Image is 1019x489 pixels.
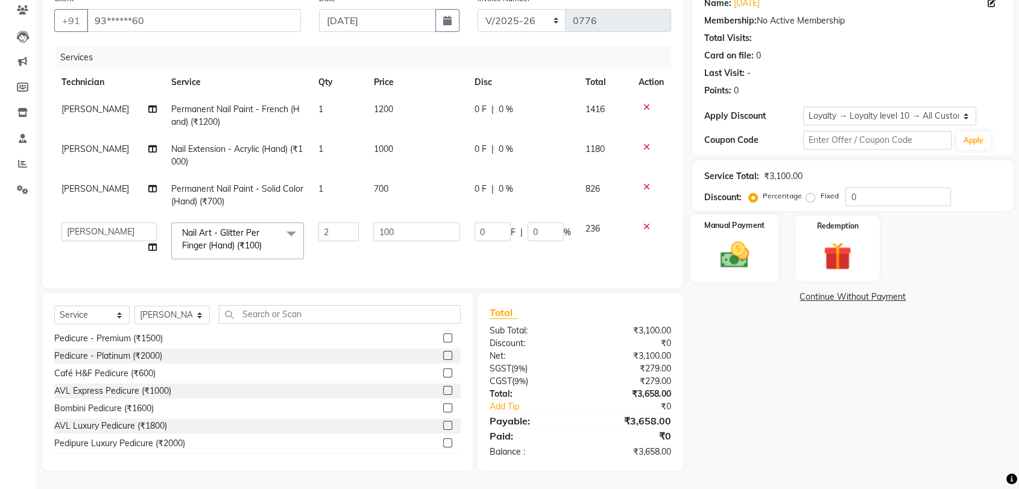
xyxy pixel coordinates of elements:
[171,144,303,167] span: Nail Extension - Acrylic (Hand) (₹1000)
[585,104,605,115] span: 1416
[171,104,300,127] span: Permanent Nail Paint - French (Hand) (₹1200)
[467,69,578,96] th: Disc
[581,350,681,362] div: ₹3,100.00
[481,429,581,443] div: Paid:
[481,388,581,400] div: Total:
[54,420,167,432] div: AVL Luxury Pedicure (₹1800)
[491,143,494,156] span: |
[54,437,185,450] div: Pedipure Luxury Pedicure (₹2000)
[54,9,88,32] button: +91
[481,446,581,458] div: Balance :
[373,183,388,194] span: 700
[597,400,680,413] div: ₹0
[54,385,171,397] div: AVL Express Pedicure (₹1000)
[704,170,759,183] div: Service Total:
[704,14,1001,27] div: No Active Membership
[54,402,154,415] div: Bombini Pedicure (₹1600)
[62,183,129,194] span: [PERSON_NAME]
[816,221,858,232] label: Redemption
[756,49,761,62] div: 0
[631,69,671,96] th: Action
[481,362,581,375] div: ( )
[219,305,461,324] input: Search or Scan
[475,143,487,156] span: 0 F
[581,337,681,350] div: ₹0
[481,337,581,350] div: Discount:
[318,183,323,194] span: 1
[490,363,511,374] span: SGST
[318,144,323,154] span: 1
[373,144,393,154] span: 1000
[704,191,742,204] div: Discount:
[581,324,681,337] div: ₹3,100.00
[520,226,523,239] span: |
[581,388,681,400] div: ₹3,658.00
[311,69,366,96] th: Qty
[764,170,802,183] div: ₹3,100.00
[581,446,681,458] div: ₹3,658.00
[704,14,757,27] div: Membership:
[704,110,803,122] div: Apply Discount
[585,144,605,154] span: 1180
[490,376,512,386] span: CGST
[481,375,581,388] div: ( )
[481,350,581,362] div: Net:
[54,367,156,380] div: Café H&F Pedicure (₹600)
[564,226,571,239] span: %
[54,69,164,96] th: Technician
[514,376,526,386] span: 9%
[581,414,681,428] div: ₹3,658.00
[704,134,803,147] div: Coupon Code
[366,69,467,96] th: Price
[705,219,765,231] label: Manual Payment
[747,67,751,80] div: -
[581,375,681,388] div: ₹279.00
[695,291,1011,303] a: Continue Without Payment
[734,84,739,97] div: 0
[491,103,494,116] span: |
[704,84,731,97] div: Points:
[581,429,681,443] div: ₹0
[481,324,581,337] div: Sub Total:
[475,103,487,116] span: 0 F
[262,240,267,251] a: x
[481,414,581,428] div: Payable:
[171,183,303,207] span: Permanent Nail Paint - Solid Color (Hand) (₹700)
[578,69,631,96] th: Total
[711,238,758,272] img: _cash.svg
[815,239,860,274] img: _gift.svg
[704,49,754,62] div: Card on file:
[514,364,525,373] span: 9%
[704,67,745,80] div: Last Visit:
[318,104,323,115] span: 1
[585,183,600,194] span: 826
[581,362,681,375] div: ₹279.00
[956,131,991,150] button: Apply
[481,400,597,413] a: Add Tip
[499,103,513,116] span: 0 %
[704,32,752,45] div: Total Visits:
[490,306,517,319] span: Total
[87,9,301,32] input: Search by Name/Mobile/Email/Code
[62,104,129,115] span: [PERSON_NAME]
[62,144,129,154] span: [PERSON_NAME]
[511,226,516,239] span: F
[763,191,801,201] label: Percentage
[182,227,262,251] span: Nail Art - Glitter Per Finger (Hand) (₹100)
[54,332,163,345] div: Pedicure - Premium (₹1500)
[585,223,600,234] span: 236
[373,104,393,115] span: 1200
[475,183,487,195] span: 0 F
[54,350,162,362] div: Pedicure - Platinum (₹2000)
[499,143,513,156] span: 0 %
[164,69,311,96] th: Service
[803,131,951,150] input: Enter Offer / Coupon Code
[820,191,838,201] label: Fixed
[491,183,494,195] span: |
[55,46,680,69] div: Services
[499,183,513,195] span: 0 %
